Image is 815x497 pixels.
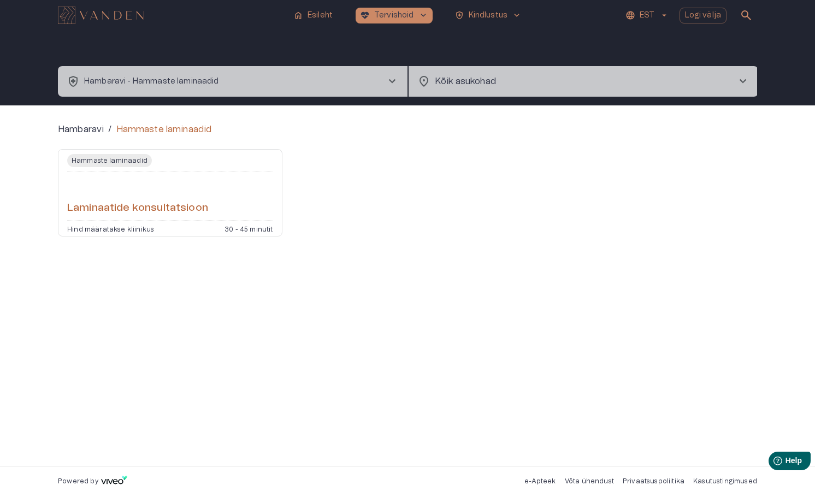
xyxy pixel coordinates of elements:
[735,4,757,26] button: open search modal
[565,477,614,486] p: Võta ühendust
[58,149,282,236] a: Open service booking details
[454,10,464,20] span: health_and_safety
[386,75,399,88] span: chevron_right
[693,478,757,484] a: Kasutustingimused
[356,8,433,23] button: ecg_heartTervishoidkeyboard_arrow_down
[417,75,430,88] span: location_on
[108,123,111,136] p: /
[524,478,556,484] a: e-Apteek
[58,123,104,136] a: Hambaravi
[685,10,722,21] p: Logi välja
[624,8,670,23] button: EST
[418,10,428,20] span: keyboard_arrow_down
[58,8,285,23] a: Navigate to homepage
[360,10,370,20] span: ecg_heart
[289,8,338,23] button: homeEsileht
[469,10,508,21] p: Kindlustus
[116,123,212,136] p: Hammaste laminaadid
[512,10,522,20] span: keyboard_arrow_down
[67,154,152,167] span: Hammaste laminaadid
[736,75,749,88] span: chevron_right
[740,9,753,22] span: search
[623,478,684,484] a: Privaatsuspoliitika
[308,10,333,21] p: Esileht
[225,225,273,232] p: 30 - 45 minutit
[374,10,414,21] p: Tervishoid
[58,66,407,97] button: health_and_safetyHambaravi - Hammaste laminaadidchevron_right
[58,477,98,486] p: Powered by
[293,10,303,20] span: home
[730,447,815,478] iframe: Help widget launcher
[435,75,719,88] p: Kõik asukohad
[67,225,154,232] p: Hind määratakse kliinikus
[67,75,80,88] span: health_and_safety
[84,76,219,87] p: Hambaravi - Hammaste laminaadid
[58,7,144,24] img: Vanden logo
[640,10,654,21] p: EST
[67,201,208,216] h6: Laminaatide konsultatsioon
[680,8,727,23] button: Logi välja
[450,8,527,23] button: health_and_safetyKindlustuskeyboard_arrow_down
